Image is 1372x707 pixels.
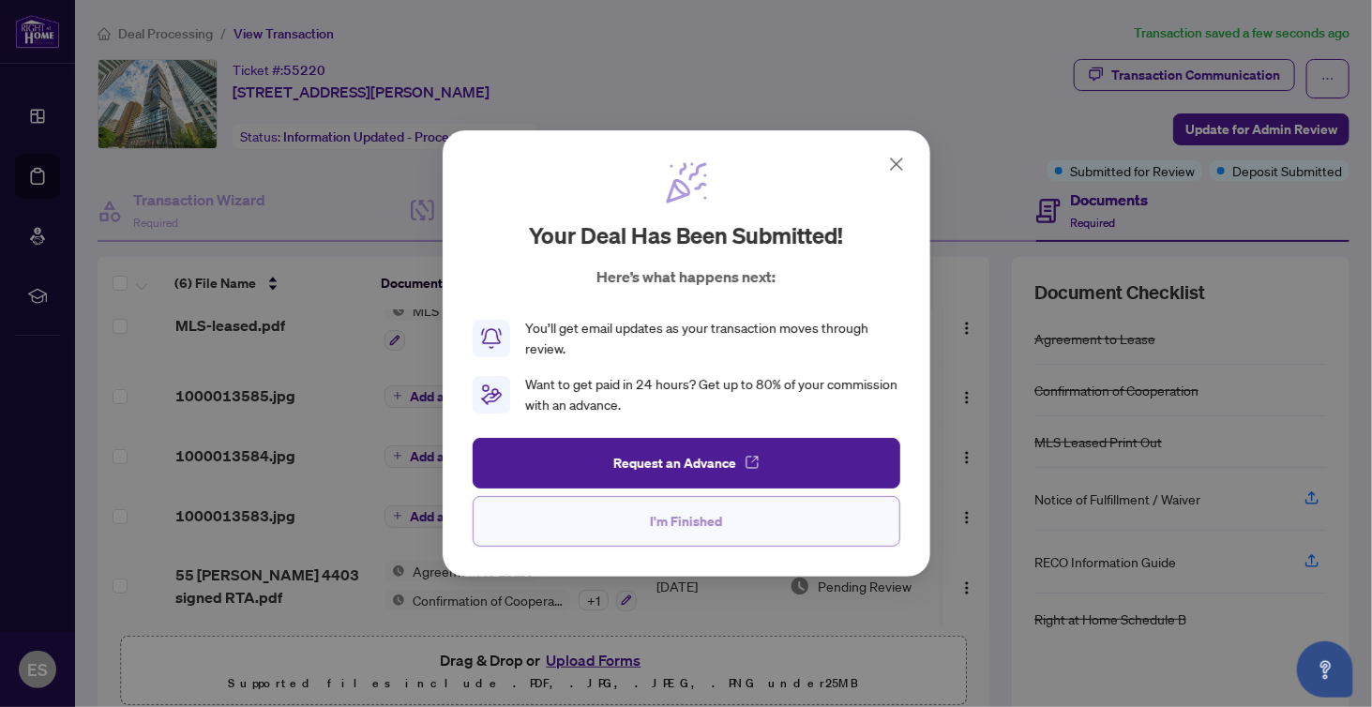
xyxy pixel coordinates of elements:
button: Request an Advance [473,438,900,489]
span: Request an Advance [613,448,736,478]
div: Want to get paid in 24 hours? Get up to 80% of your commission with an advance. [525,374,900,415]
button: I'm Finished [473,496,900,547]
span: I'm Finished [650,506,722,536]
p: Here’s what happens next: [596,265,776,288]
div: You’ll get email updates as your transaction moves through review. [525,318,900,359]
button: Open asap [1297,641,1353,698]
h2: Your deal has been submitted! [529,220,843,250]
